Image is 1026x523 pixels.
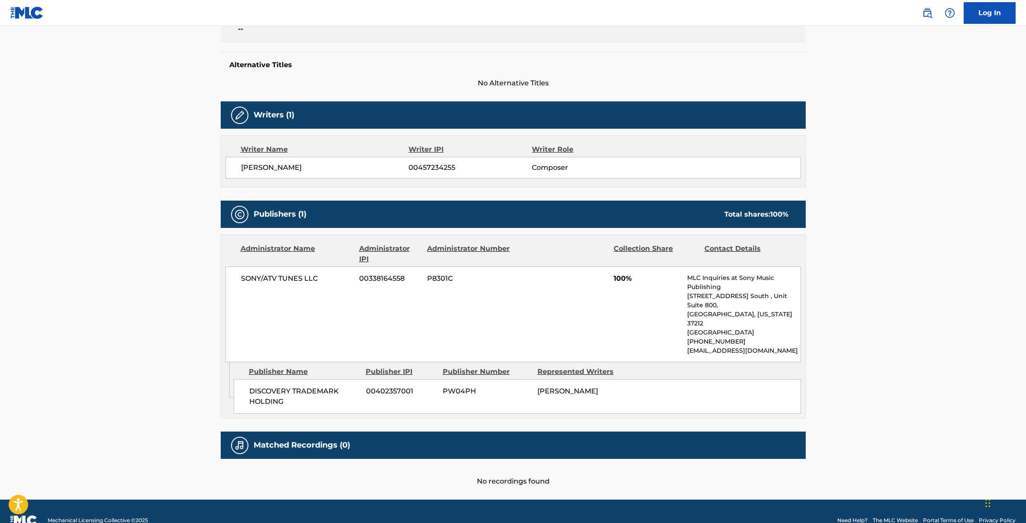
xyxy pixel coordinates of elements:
[366,367,436,377] div: Publisher IPI
[427,244,511,264] div: Administrator Number
[427,273,511,284] span: P8301C
[537,367,626,377] div: Represented Writers
[359,244,421,264] div: Administrator IPI
[687,346,800,355] p: [EMAIL_ADDRESS][DOMAIN_NAME]
[537,387,598,395] span: [PERSON_NAME]
[238,24,378,34] span: --
[10,6,44,19] img: MLC Logo
[614,244,698,264] div: Collection Share
[359,273,421,284] span: 00338164558
[687,337,800,346] p: [PHONE_NUMBER]
[235,209,245,220] img: Publishers
[249,367,359,377] div: Publisher Name
[235,440,245,451] img: Matched Recordings
[919,4,936,22] a: Public Search
[687,273,800,292] p: MLC Inquiries at Sony Music Publishing
[241,162,409,173] span: [PERSON_NAME]
[983,481,1026,523] iframe: Chat Widget
[687,310,800,328] p: [GEOGRAPHIC_DATA], [US_STATE] 37212
[235,110,245,120] img: Writers
[254,110,294,120] h5: Writers (1)
[704,244,788,264] div: Contact Details
[532,162,644,173] span: Composer
[229,61,797,69] h5: Alternative Titles
[724,209,788,220] div: Total shares:
[249,386,360,407] span: DISCOVERY TRADEMARK HOLDING
[408,144,532,155] div: Writer IPI
[443,367,531,377] div: Publisher Number
[443,386,531,396] span: PW04PH
[922,8,933,18] img: search
[254,440,350,450] h5: Matched Recordings (0)
[770,210,788,218] span: 100 %
[366,386,436,396] span: 00402357001
[221,459,806,487] div: No recordings found
[687,328,800,337] p: [GEOGRAPHIC_DATA]
[964,2,1016,24] a: Log In
[254,209,306,219] h5: Publishers (1)
[687,292,800,310] p: [STREET_ADDRESS] South , Unit Suite 800,
[241,273,353,284] span: SONY/ATV TUNES LLC
[241,144,409,155] div: Writer Name
[241,244,353,264] div: Administrator Name
[221,78,806,88] span: No Alternative Titles
[614,273,681,284] span: 100%
[985,490,991,516] div: Drag
[945,8,955,18] img: help
[532,144,644,155] div: Writer Role
[941,4,958,22] div: Help
[408,162,531,173] span: 00457234255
